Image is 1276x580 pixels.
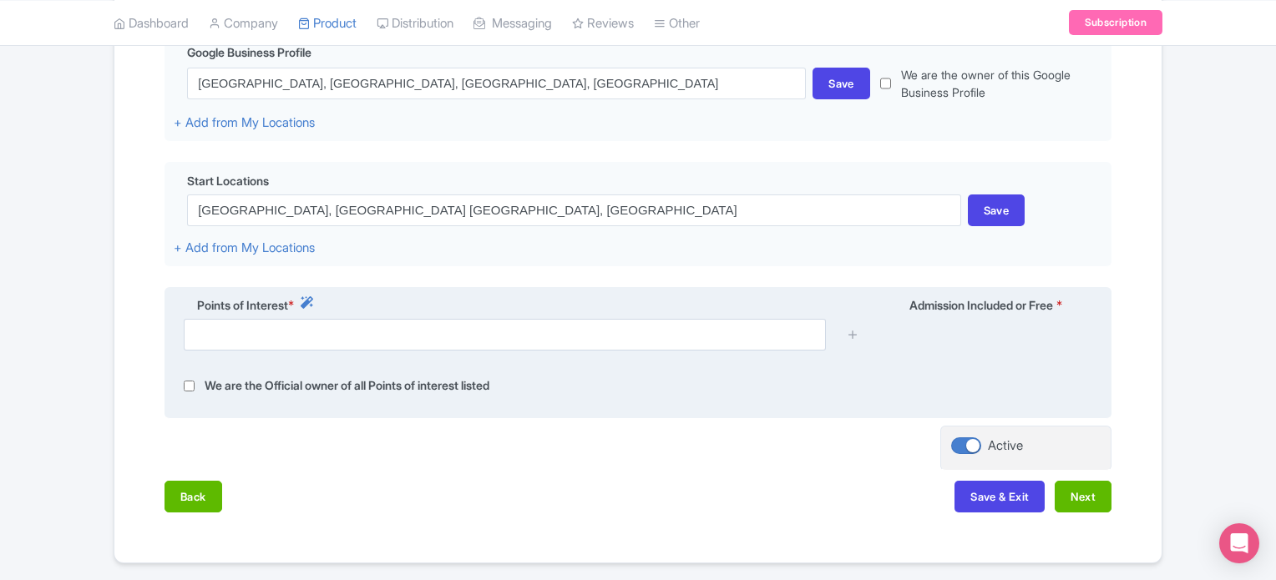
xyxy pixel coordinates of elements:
[187,68,806,99] input: Start typing your company name and choose the Google Business Profile that relates to this product.
[954,481,1045,512] button: Save & Exit
[901,66,1102,101] label: We are the owner of this Google Business Profile
[813,68,870,99] div: Save
[205,376,489,396] label: We are the Official owner of all Points of interest listed
[968,194,1025,226] div: Save
[174,240,315,255] a: + Add from My Locations
[988,436,1023,456] div: Active
[1055,481,1111,512] button: Next
[1219,523,1259,563] div: Open Intercom Messenger
[197,296,288,314] span: Points of Interest
[187,172,269,189] span: Start Locations
[187,43,311,61] span: Google Business Profile
[174,114,315,130] a: + Add from My Locations
[909,296,1053,314] span: Admission Included or Free
[1069,10,1162,35] a: Subscription
[165,481,222,512] button: Back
